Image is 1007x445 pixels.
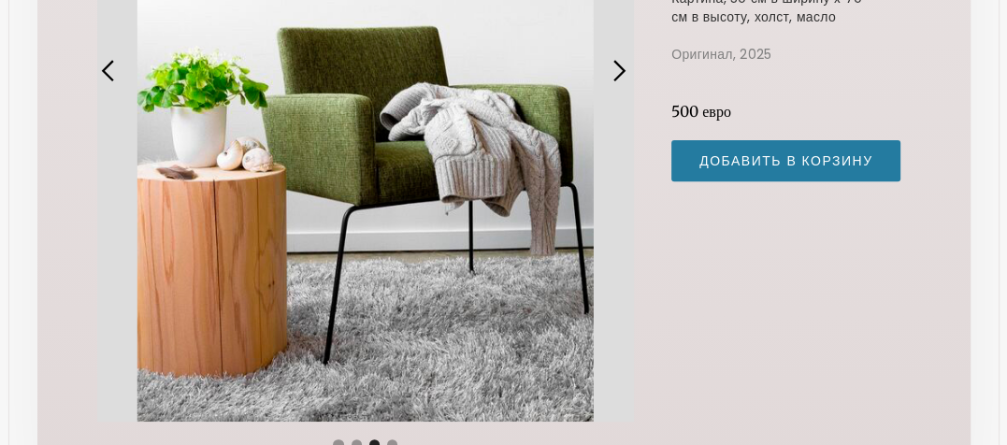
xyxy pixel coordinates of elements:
input: добавить в корзину [671,140,900,181]
ya-tr-span: 500 евро [671,102,731,121]
ya-tr-span: Оригинал, 2025 [671,45,771,64]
